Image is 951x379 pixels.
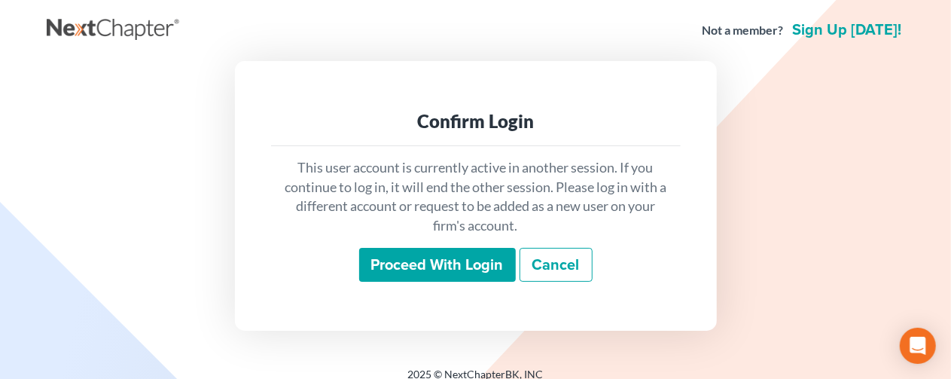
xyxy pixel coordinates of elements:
[520,248,593,283] a: Cancel
[283,158,669,236] p: This user account is currently active in another session. If you continue to log in, it will end ...
[283,109,669,133] div: Confirm Login
[790,23,905,38] a: Sign up [DATE]!
[359,248,516,283] input: Proceed with login
[900,328,936,364] div: Open Intercom Messenger
[703,22,784,39] strong: Not a member?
